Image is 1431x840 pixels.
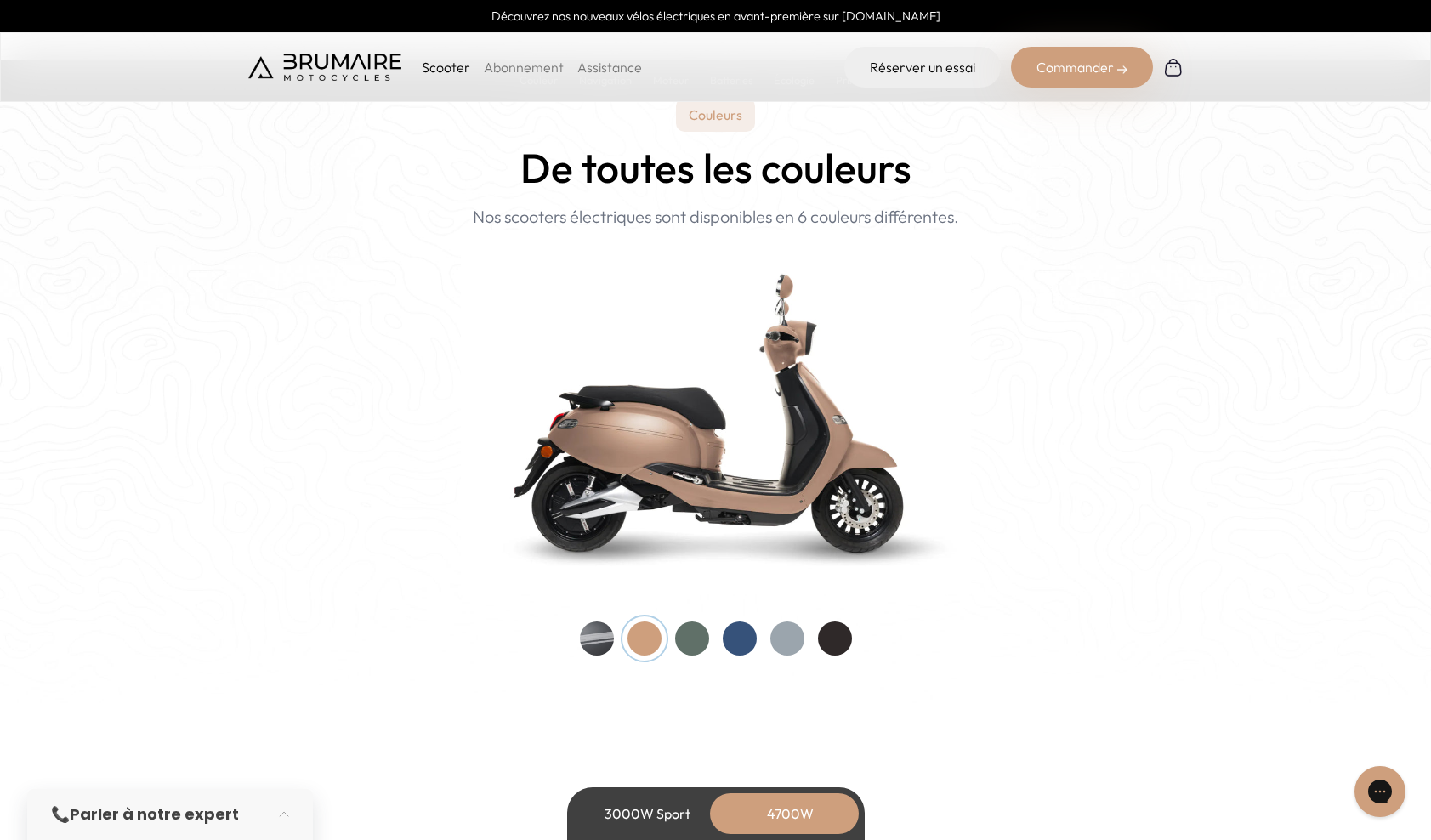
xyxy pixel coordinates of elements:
a: Abonnement [484,59,564,76]
img: right-arrow-2.png [1117,65,1127,75]
p: Nos scooters électriques sont disponibles en 6 couleurs différentes. [473,204,959,230]
a: Assistance [577,59,642,76]
img: Panier [1163,57,1184,77]
div: 4700W [723,793,859,834]
img: Brumaire Motocycles [248,54,401,81]
a: Réserver un essai [844,47,1001,88]
div: Commander [1011,47,1153,88]
div: 3000W Sport [580,793,716,834]
iframe: Gorgias live chat messenger [1346,760,1414,823]
p: Scooter [422,57,470,77]
p: Couleurs [676,98,755,132]
h2: De toutes les couleurs [520,145,911,190]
